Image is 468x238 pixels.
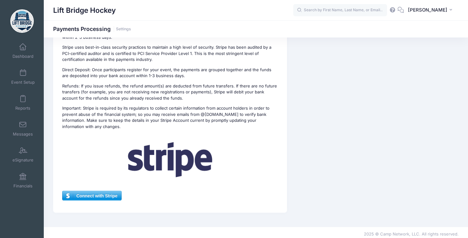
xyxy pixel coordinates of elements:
a: Event Setup [8,66,38,88]
p: Important: Stripe is required by its regulators to collect certain information from account holde... [62,105,278,130]
img: Stripe Logo [115,134,225,186]
span: Financials [13,183,33,189]
a: eSignature [8,144,38,166]
a: Messages [8,118,38,140]
span: eSignature [13,157,33,163]
span: Reports [15,106,30,111]
span: Messages [13,131,33,137]
a: Connect with Stripe [62,191,121,200]
span: [PERSON_NAME] [408,7,447,13]
span: Dashboard [13,54,33,59]
p: Refunds: If you issue refunds, the refund amount(s) are deducted from future transfers. If there ... [62,83,278,102]
span: Connect with Stripe [63,191,121,201]
a: Financials [8,170,38,191]
a: Dashboard [8,40,38,62]
img: Lift Bridge Hockey [10,9,34,33]
p: Stripe uses best-in-class security practices to maintain a high level of security. Stripe has bee... [62,44,278,63]
a: Settings [116,27,131,32]
input: Search by First Name, Last Name, or Email... [293,4,387,17]
a: Reports [8,92,38,114]
p: Direct Deposit: Once participants register for your event, the payments are grouped together and ... [62,67,278,79]
button: [PERSON_NAME] [404,3,459,17]
h1: Lift Bridge Hockey [53,3,116,17]
span: Event Setup [11,80,35,85]
h1: Payments Processing [53,26,131,32]
span: 2025 © Camp Network, LLC. All rights reserved. [364,231,459,236]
